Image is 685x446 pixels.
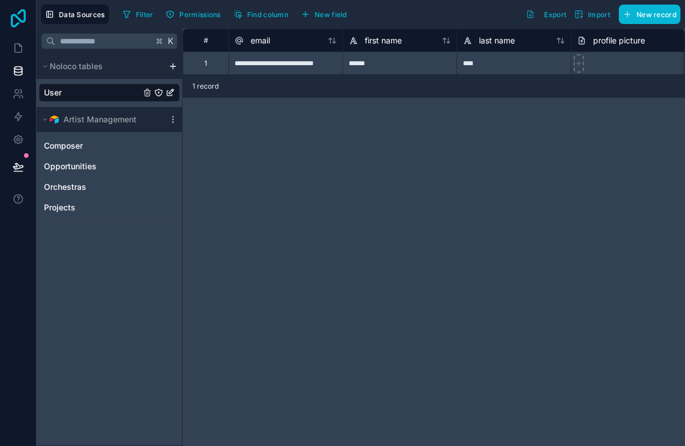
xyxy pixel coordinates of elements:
[619,5,680,24] button: New record
[136,10,154,19] span: Filter
[315,10,347,19] span: New field
[247,10,288,19] span: Find column
[204,59,207,68] div: 1
[479,35,515,46] span: last name
[59,10,105,19] span: Data Sources
[365,35,402,46] span: first name
[251,35,270,46] span: email
[229,6,292,23] button: Find column
[593,35,645,46] span: profile picture
[192,82,219,91] span: 1 record
[41,5,109,24] button: Data Sources
[179,10,220,19] span: Permissions
[118,6,158,23] button: Filter
[522,5,570,24] button: Export
[167,37,175,45] span: K
[614,5,680,24] a: New record
[588,10,610,19] span: Import
[544,10,566,19] span: Export
[162,6,224,23] button: Permissions
[192,36,220,45] div: #
[162,6,229,23] a: Permissions
[297,6,351,23] button: New field
[570,5,614,24] button: Import
[636,10,676,19] span: New record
